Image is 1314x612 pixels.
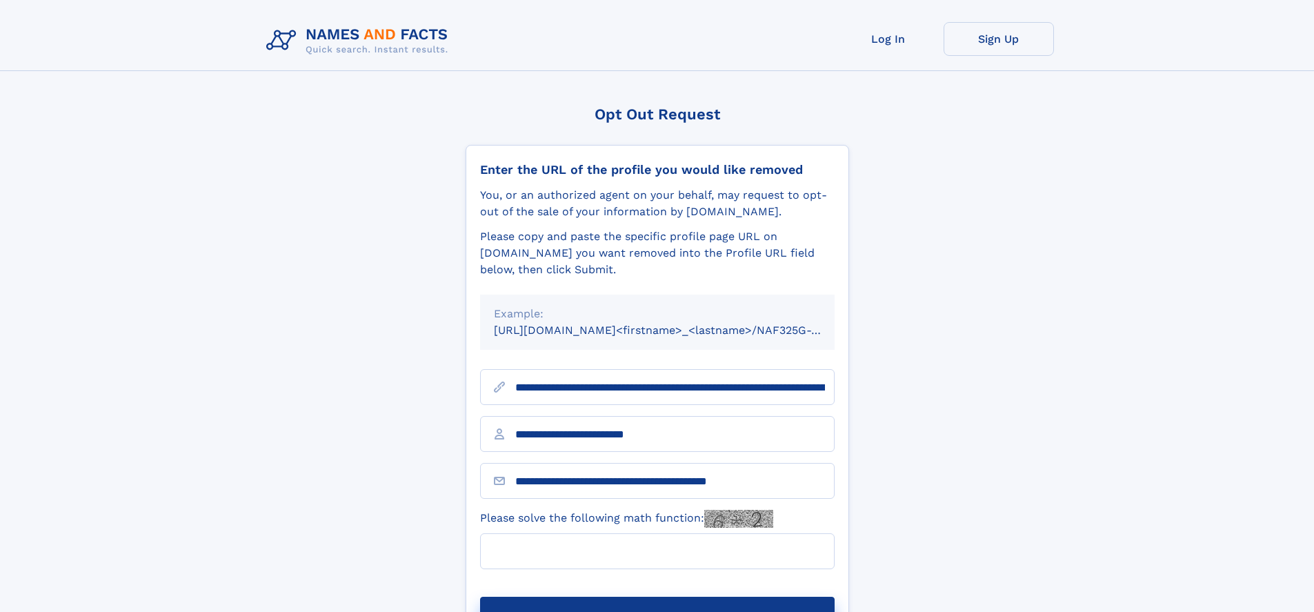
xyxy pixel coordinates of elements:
img: Logo Names and Facts [261,22,459,59]
small: [URL][DOMAIN_NAME]<firstname>_<lastname>/NAF325G-xxxxxxxx [494,324,861,337]
a: Sign Up [944,22,1054,56]
label: Please solve the following math function: [480,510,773,528]
div: You, or an authorized agent on your behalf, may request to opt-out of the sale of your informatio... [480,187,835,220]
a: Log In [833,22,944,56]
div: Opt Out Request [466,106,849,123]
div: Please copy and paste the specific profile page URL on [DOMAIN_NAME] you want removed into the Pr... [480,228,835,278]
div: Example: [494,306,821,322]
div: Enter the URL of the profile you would like removed [480,162,835,177]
